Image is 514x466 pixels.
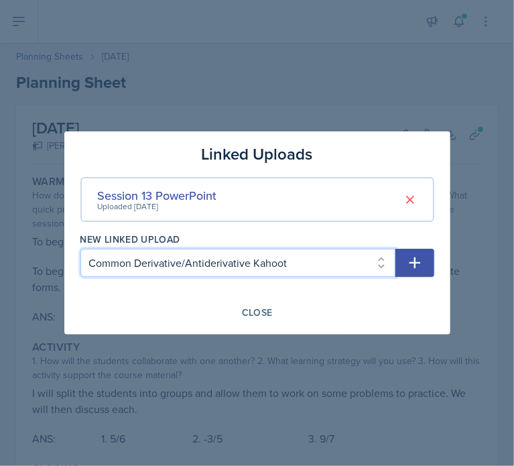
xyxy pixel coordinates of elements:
[202,142,313,166] h3: Linked Uploads
[98,200,217,213] div: Uploaded [DATE]
[98,186,217,205] div: Session 13 PowerPoint
[242,307,273,318] div: Close
[233,301,281,324] button: Close
[80,233,180,246] label: New Linked Upload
